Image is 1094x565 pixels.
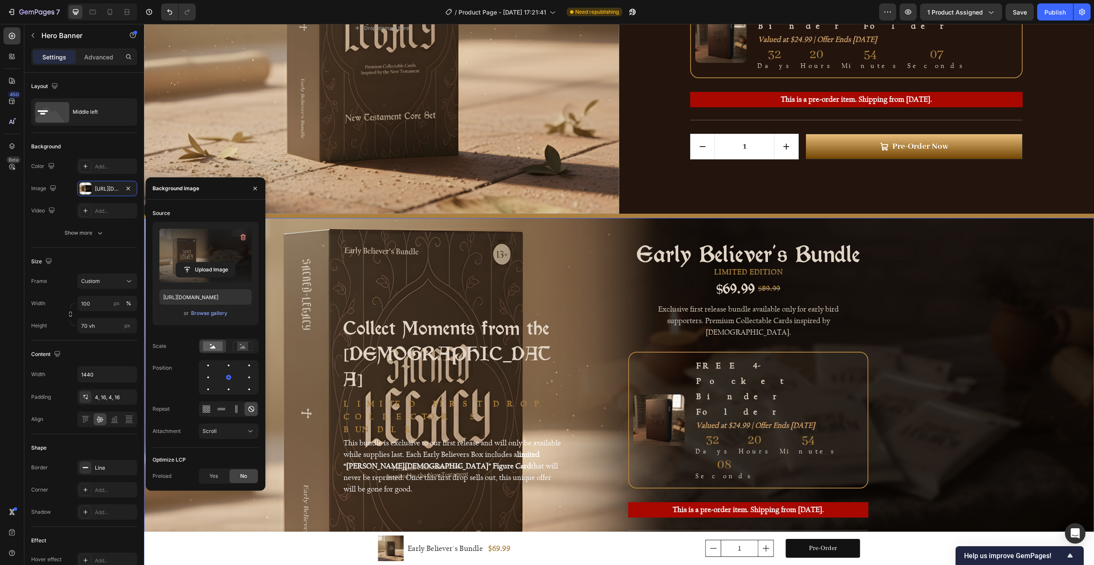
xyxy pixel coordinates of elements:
[614,11,733,20] i: Valued at $24.99 | Offer Ends [DATE]
[31,322,47,330] label: Height
[615,516,629,533] button: increment
[964,552,1065,560] span: Help us improve GemPages!
[594,409,627,423] div: 20
[84,53,113,62] p: Advanced
[153,472,171,480] div: Preload
[594,423,627,431] p: Hours
[748,116,804,129] div: Pre-Order Now
[459,8,546,17] span: Product Page - [DATE] 17:21:41
[161,3,196,21] div: Undo/Redo
[81,277,100,285] span: Custom
[575,8,619,16] span: Need republishing
[199,424,259,439] button: Scroll
[1037,3,1073,21] button: Publish
[41,30,114,41] p: Hero Banner
[642,515,716,534] button: Pre-Order
[11,182,45,190] div: Hero Banner
[613,24,648,38] div: 32
[126,300,131,307] div: %
[547,69,878,82] p: This is a pre-order item. Shipping from [DATE].
[56,7,60,17] p: 7
[31,415,43,423] div: Align
[31,277,47,285] label: Frame
[31,371,45,378] div: Width
[8,91,21,98] div: 450
[551,423,586,431] p: Days
[184,308,189,318] span: or
[31,161,56,172] div: Color
[343,518,368,531] div: $69.99
[551,448,609,456] p: Seconds
[153,364,172,372] div: Position
[95,464,135,472] div: Line
[31,486,48,494] div: Corner
[656,24,689,38] div: 20
[485,244,723,252] p: LIMITED EDITION
[635,423,693,431] p: Minutes
[159,289,252,305] input: https://example.com/image.jpg
[665,518,693,531] div: Pre-Order
[31,256,54,268] div: Size
[124,322,130,329] span: px
[77,274,137,289] button: Custom
[153,456,186,464] div: Optimize LCP
[220,1,265,8] div: Drop element here
[95,163,135,171] div: Add...
[552,334,718,395] p: FREE 4-Pocket Binder Folder
[31,81,60,92] div: Layout
[3,3,64,21] button: 7
[95,185,120,193] div: [URL][DOMAIN_NAME]
[964,550,1075,561] button: Show survey - Help us improve GemPages!
[562,516,577,533] button: decrement
[95,557,135,565] div: Add...
[547,110,571,135] button: decrement
[1013,9,1027,16] span: Save
[927,8,983,17] span: 1 product assigned
[77,318,137,333] input: px
[31,537,46,544] div: Effect
[455,8,457,17] span: /
[635,409,693,423] div: 54
[571,253,612,276] div: $69.99
[31,464,48,471] div: Border
[920,3,1002,21] button: 1 product assigned
[485,479,723,493] p: This is a pre-order item. Shipping from [DATE].
[630,110,654,135] button: increment
[95,486,135,494] div: Add...
[613,257,637,272] div: $89.99
[31,300,45,307] label: Width
[1044,8,1066,17] div: Publish
[1006,3,1034,21] button: Save
[31,444,47,452] div: Shape
[200,374,404,410] strong: Limited First Drop Collector's Bundle
[763,24,821,38] div: 07
[484,216,724,244] h2: Early Believer's Bundle
[551,409,586,423] div: 32
[31,393,51,401] div: Padding
[77,296,137,311] input: px%
[153,405,170,413] div: Repeat
[6,156,21,163] div: Beta
[662,110,879,135] button: Pre-Order Now
[514,281,695,313] p: Exclusive first release bundle available only for early bird supporters. Premium Collectable Card...
[31,556,62,563] div: Hover effect
[697,24,755,38] div: 54
[31,349,62,360] div: Content
[613,38,648,46] p: Days
[42,53,66,62] p: Settings
[1065,523,1085,544] div: Open Intercom Messenger
[95,207,135,215] div: Add...
[73,102,125,122] div: Middle left
[200,413,418,471] p: This bundle is exclusive to our first release and will only be available while supplies last. Eac...
[209,472,218,480] span: Yes
[31,205,57,217] div: Video
[65,229,104,237] div: Show more
[552,397,671,406] i: Valued at $24.99 | Offer Ends [DATE]
[656,38,689,46] p: Hours
[95,394,135,401] div: 4, 16, 4, 16
[240,472,247,480] span: No
[114,300,120,307] div: px
[153,427,181,435] div: Attachment
[176,262,235,277] button: Upload Image
[31,508,51,516] div: Shadow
